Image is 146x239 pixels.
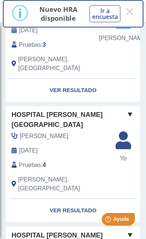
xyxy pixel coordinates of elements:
button: Ir a encuesta [90,5,120,22]
span: Yo [111,154,136,163]
span: 2024-04-12 [19,146,38,155]
span: Hospital [PERSON_NAME][GEOGRAPHIC_DATA] [12,110,126,130]
span: 2025-07-15 [19,26,38,35]
div: : [6,40,118,49]
span: Ponce, PR [18,175,112,193]
span: Camacho Ojeda, Kariana [20,132,68,141]
span: Pruebas [19,161,41,170]
a: Ver Resultado [6,199,140,222]
span: Ponce, PR [18,55,112,73]
a: Ver Resultado [6,79,140,102]
p: Nuevo HRA disponible [36,5,81,23]
div: : [6,161,118,170]
span: Pruebas [19,40,41,49]
iframe: Help widget launcher [80,210,138,231]
b: 4 [43,162,46,168]
button: Close this dialog [125,5,134,18]
b: 3 [43,42,46,48]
